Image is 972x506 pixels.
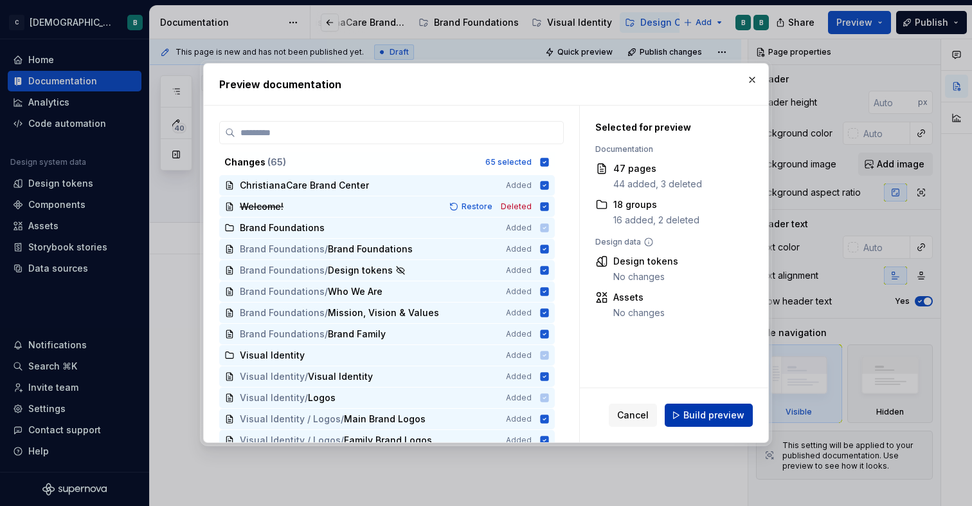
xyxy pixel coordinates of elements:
[501,201,532,212] span: Deleted
[506,329,532,339] span: Added
[617,409,649,422] span: Cancel
[462,201,492,212] span: Restore
[613,291,665,304] div: Assets
[240,264,325,277] span: Brand Foundations
[325,243,328,256] span: /
[344,413,426,426] span: Main Brand Logos
[240,285,325,298] span: Brand Foundations
[485,157,532,167] div: 65 selected
[595,237,746,247] div: Design data
[609,404,657,427] button: Cancel
[683,409,744,422] span: Build preview
[240,243,325,256] span: Brand Foundations
[613,214,699,227] div: 16 added, 2 deleted
[613,198,699,211] div: 18 groups
[506,371,532,382] span: Added
[240,413,341,426] span: Visual Identity / Logos
[240,179,369,192] span: ChristianaCare Brand Center
[328,264,393,277] span: Design tokens
[506,308,532,318] span: Added
[613,270,678,283] div: No changes
[506,435,532,445] span: Added
[341,413,344,426] span: /
[224,156,478,169] div: Changes
[506,244,532,254] span: Added
[325,328,328,341] span: /
[308,370,373,383] span: Visual Identity
[595,121,746,134] div: Selected for preview
[613,306,665,319] div: No changes
[219,77,753,92] h2: Preview documentation
[613,178,702,191] div: 44 added, 3 deleted
[328,243,413,256] span: Brand Foundations
[506,414,532,424] span: Added
[613,255,678,268] div: Design tokens
[240,328,325,341] span: Brand Foundations
[506,286,532,297] span: Added
[267,156,286,167] span: ( 65 )
[240,370,305,383] span: Visual Identity
[506,265,532,276] span: Added
[344,434,432,447] span: Family Brand Logos
[613,162,702,175] div: 47 pages
[240,306,325,319] span: Brand Foundations
[446,200,498,213] button: Restore
[305,370,308,383] span: /
[506,180,532,191] span: Added
[328,328,386,341] span: Brand Family
[665,404,753,427] button: Build preview
[328,306,439,319] span: Mission, Vision & Values
[240,434,341,447] span: Visual Identity / Logos
[325,285,328,298] span: /
[325,306,328,319] span: /
[341,434,344,447] span: /
[240,200,283,213] span: Welcome!
[325,264,328,277] span: /
[595,144,746,155] div: Documentation
[328,285,382,298] span: Who We Are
